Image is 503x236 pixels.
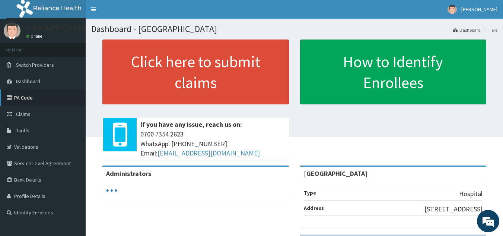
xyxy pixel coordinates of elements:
[26,24,87,31] p: [GEOGRAPHIC_DATA]
[16,111,31,117] span: Claims
[424,204,483,214] p: [STREET_ADDRESS]
[26,34,44,39] a: Online
[459,189,483,199] p: Hospital
[461,6,497,13] span: [PERSON_NAME]
[16,127,29,134] span: Tariffs
[140,120,242,129] b: If you have any issue, reach us on:
[106,185,117,196] svg: audio-loading
[481,27,497,33] li: Here
[448,5,457,14] img: User Image
[304,189,316,196] b: Type
[102,40,289,104] a: Click here to submit claims
[16,78,40,85] span: Dashboard
[304,169,367,178] strong: [GEOGRAPHIC_DATA]
[304,205,324,211] b: Address
[157,149,260,157] a: [EMAIL_ADDRESS][DOMAIN_NAME]
[300,40,487,104] a: How to Identify Enrollees
[4,22,20,39] img: User Image
[16,62,54,68] span: Switch Providers
[106,169,151,178] b: Administrators
[91,24,497,34] h1: Dashboard - [GEOGRAPHIC_DATA]
[140,129,285,158] span: 0700 7354 2623 WhatsApp: [PHONE_NUMBER] Email:
[453,27,481,33] a: Dashboard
